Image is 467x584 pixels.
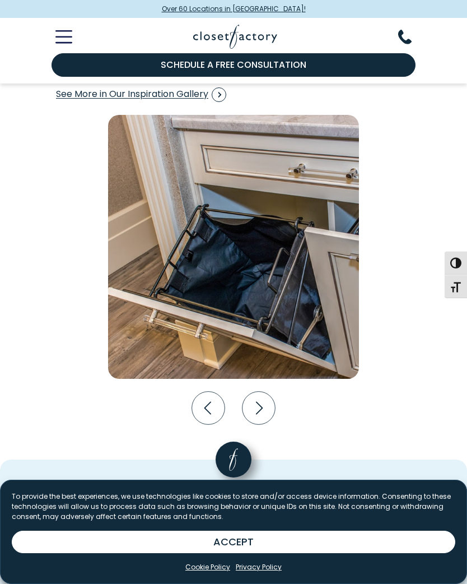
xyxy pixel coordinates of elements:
button: Next slide [239,388,279,428]
button: Toggle Font size [445,275,467,298]
img: Custom closet with built-in pull-down hamper [108,115,359,378]
button: Previous slide [188,388,228,428]
a: See More in Our Inspiration Gallery [55,84,227,106]
span: See More in Our Inspiration Gallery [56,87,226,102]
button: Toggle High Contrast [445,251,467,275]
span: Over 60 Locations in [GEOGRAPHIC_DATA]! [162,4,306,14]
button: Toggle Mobile Menu [42,30,72,44]
img: Closet Factory Logo [193,25,277,49]
button: Phone Number [398,30,425,44]
a: Privacy Policy [236,562,282,572]
a: Schedule a Free Consultation [52,53,415,77]
p: To provide the best experiences, we use technologies like cookies to store and/or access device i... [12,492,455,522]
a: Cookie Policy [185,562,230,572]
button: ACCEPT [12,531,455,553]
